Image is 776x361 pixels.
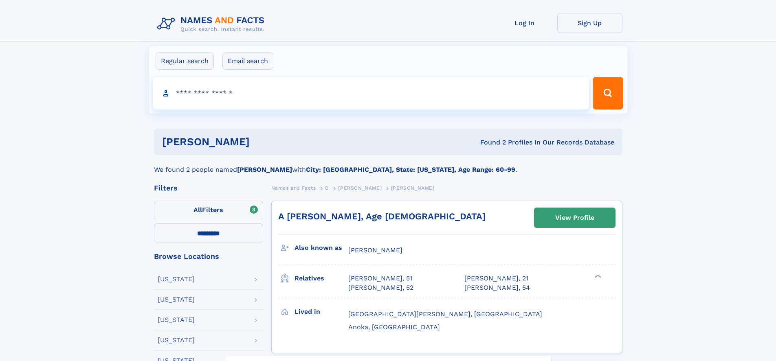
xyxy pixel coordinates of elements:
[338,185,382,191] span: [PERSON_NAME]
[295,305,348,319] h3: Lived in
[222,53,273,70] label: Email search
[295,241,348,255] h3: Also known as
[464,274,528,283] a: [PERSON_NAME], 21
[306,166,515,173] b: City: [GEOGRAPHIC_DATA], State: [US_STATE], Age Range: 60-99
[492,13,557,33] a: Log In
[555,208,594,227] div: View Profile
[154,201,263,220] label: Filters
[534,208,615,228] a: View Profile
[295,271,348,285] h3: Relatives
[154,13,271,35] img: Logo Names and Facts
[154,253,263,260] div: Browse Locations
[557,13,622,33] a: Sign Up
[158,276,195,282] div: [US_STATE]
[464,283,530,292] a: [PERSON_NAME], 54
[158,296,195,303] div: [US_STATE]
[592,274,602,279] div: ❯
[193,206,202,214] span: All
[271,183,316,193] a: Names and Facts
[153,77,589,109] input: search input
[348,246,402,254] span: [PERSON_NAME]
[154,155,622,175] div: We found 2 people named with .
[158,337,195,343] div: [US_STATE]
[158,317,195,323] div: [US_STATE]
[348,283,413,292] a: [PERSON_NAME], 52
[348,323,440,331] span: Anoka, [GEOGRAPHIC_DATA]
[154,184,263,192] div: Filters
[278,211,486,221] a: A [PERSON_NAME], Age [DEMOGRAPHIC_DATA]
[325,185,329,191] span: D
[237,166,292,173] b: [PERSON_NAME]
[325,183,329,193] a: D
[348,274,412,283] a: [PERSON_NAME], 51
[348,310,542,318] span: [GEOGRAPHIC_DATA][PERSON_NAME], [GEOGRAPHIC_DATA]
[162,137,365,147] h1: [PERSON_NAME]
[338,183,382,193] a: [PERSON_NAME]
[156,53,214,70] label: Regular search
[391,185,435,191] span: [PERSON_NAME]
[365,138,614,147] div: Found 2 Profiles In Our Records Database
[593,77,623,109] button: Search Button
